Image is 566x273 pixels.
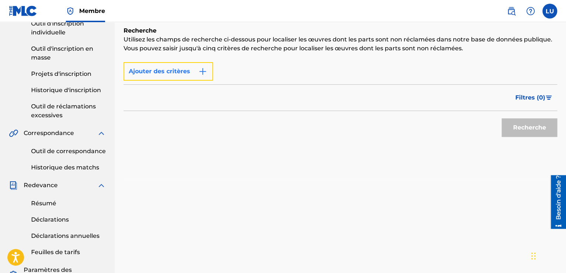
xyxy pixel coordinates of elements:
font: Outil d'inscription en masse [31,45,93,61]
a: Outil d'inscription en masse [31,44,106,62]
font: Outil de réclamations excessives [31,103,96,119]
a: Déclarations annuelles [31,232,106,240]
a: Résumé [31,199,106,208]
img: développer [97,181,106,190]
font: Déclarations [31,216,69,223]
font: Outil de correspondance [31,148,106,155]
a: Recherche publique [504,4,519,18]
font: 0 [539,94,543,101]
img: filtre [546,95,552,100]
img: Correspondance [9,129,18,138]
font: Membre [79,7,105,14]
img: développer [97,129,106,138]
div: Widget de chat [529,237,566,273]
font: Projets d'inscription [31,70,91,77]
img: Logo du MLC [9,6,37,16]
button: Filtres (0) [511,88,557,107]
form: Formulaire de recherche [124,58,557,141]
font: Recherche [124,27,156,34]
font: Déclarations annuelles [31,232,100,239]
font: Historique des matchs [31,164,99,171]
iframe: Centre de ressources [545,175,566,229]
a: Déclarations [31,215,106,224]
div: Menu utilisateur [542,4,557,18]
a: Projets d'inscription [31,70,106,78]
font: ) [543,94,545,101]
font: Feuilles de tarifs [31,249,80,256]
img: Détenteur des droits supérieurs [66,7,75,16]
font: Résumé [31,200,56,207]
iframe: Widget de discussion [529,237,566,273]
font: Filtres ( [515,94,539,101]
img: recherche [507,7,516,16]
font: Utilisez les champs de recherche ci-dessous pour localiser les œuvres dont les parts sont non réc... [124,36,552,52]
a: Historique des matchs [31,163,106,172]
a: Outil de correspondance [31,147,106,156]
font: Redevance [24,182,58,189]
font: Ajouter des critères [129,68,190,75]
a: Outil d'inscription individuelle [31,19,106,37]
font: Historique d'inscription [31,87,101,94]
img: Redevance [9,181,18,190]
button: Ajouter des critères [124,62,213,81]
a: Outil de réclamations excessives [31,102,106,120]
div: Glisser [531,245,536,267]
div: Aide [523,4,538,18]
font: Correspondance [24,129,74,136]
a: Feuilles de tarifs [31,248,106,257]
img: 9d2ae6d4665cec9f34b9.svg [198,67,207,76]
img: aide [526,7,535,16]
a: Historique d'inscription [31,86,106,95]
